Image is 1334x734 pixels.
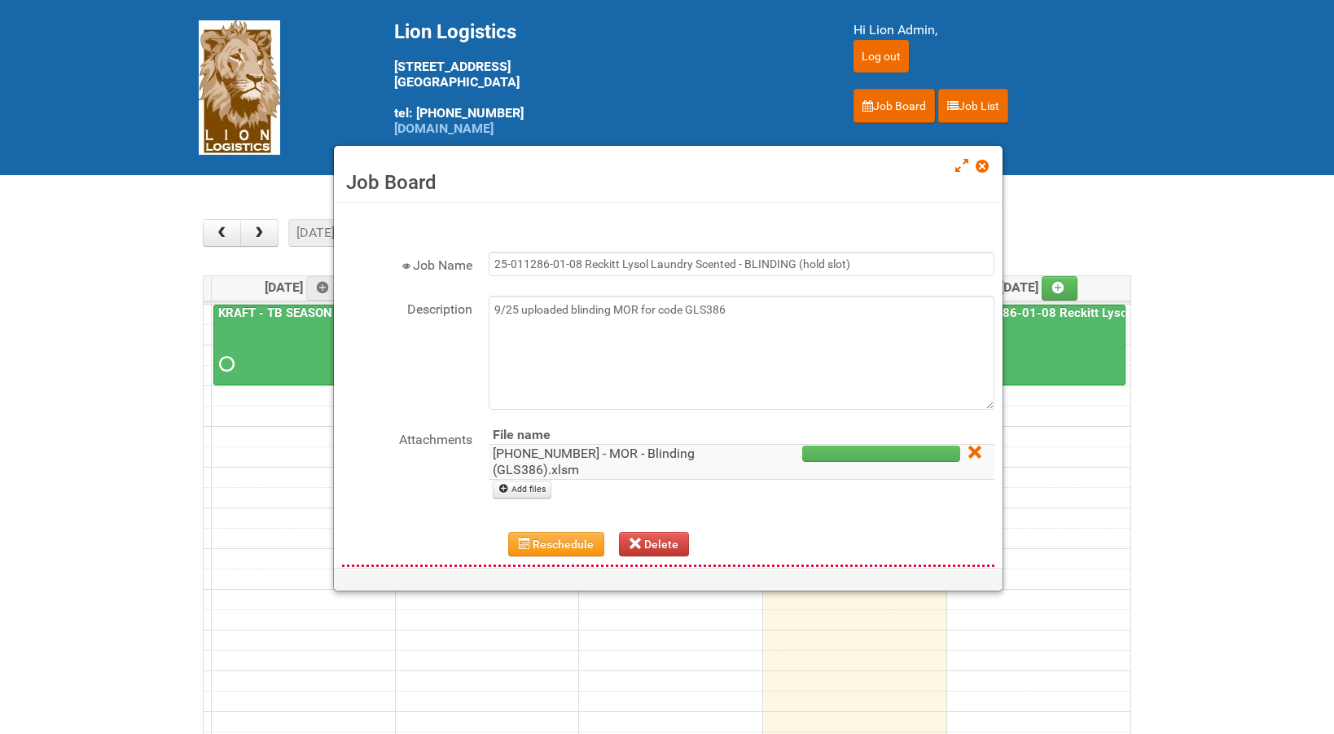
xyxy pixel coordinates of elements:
a: Add an event [306,276,342,301]
a: Job List [938,89,1008,123]
a: [DOMAIN_NAME] [394,121,494,136]
a: Add files [493,481,552,499]
span: Lion Logistics [394,20,516,43]
div: [STREET_ADDRESS] [GEOGRAPHIC_DATA] tel: [PHONE_NUMBER] [394,20,813,136]
a: Job Board [853,89,935,123]
a: Add an event [1042,276,1077,301]
a: 25-011286-01-08 Reckitt Lysol Laundry Scented - BLINDING (hold slot) [949,305,1126,386]
span: [DATE] [1000,279,1077,295]
button: [DATE] [288,219,344,247]
img: Lion Logistics [199,20,280,155]
button: Delete [619,532,689,556]
label: Attachments [342,426,472,450]
a: KRAFT - TB SEASON SHAKERS [215,305,393,320]
a: KRAFT - TB SEASON SHAKERS [213,305,390,386]
button: Reschedule [508,532,605,556]
div: Hi Lion Admin, [853,20,1135,40]
a: Lion Logistics [199,79,280,94]
label: Job Name [342,252,472,275]
span: [DATE] [265,279,342,295]
label: Description [342,296,472,319]
th: File name [489,426,739,445]
span: Requested [219,358,230,370]
input: Log out [853,40,909,73]
h3: Job Board [346,170,990,195]
a: [PHONE_NUMBER] - MOR - Blinding (GLS386).xlsm [493,446,695,477]
textarea: 9/25 uploaded blinding MOR for code GLS386 [489,296,994,410]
